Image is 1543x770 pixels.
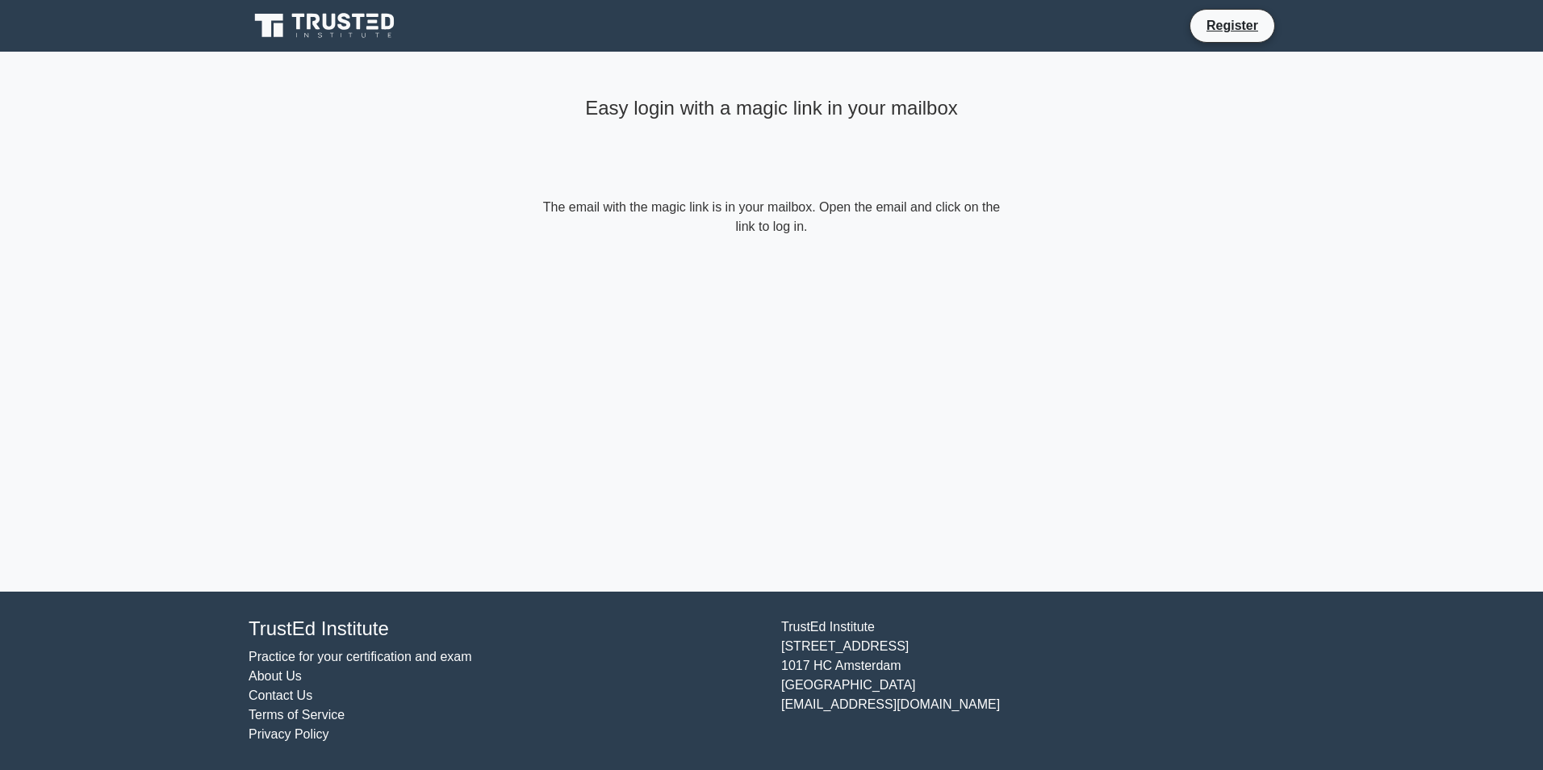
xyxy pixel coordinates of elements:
[249,669,302,683] a: About Us
[539,97,1004,120] h4: Easy login with a magic link in your mailbox
[539,198,1004,236] form: The email with the magic link is in your mailbox. Open the email and click on the link to log in.
[249,727,329,741] a: Privacy Policy
[249,617,762,641] h4: TrustEd Institute
[249,708,345,722] a: Terms of Service
[249,688,312,702] a: Contact Us
[249,650,472,663] a: Practice for your certification and exam
[1197,15,1268,36] a: Register
[771,617,1304,744] div: TrustEd Institute [STREET_ADDRESS] 1017 HC Amsterdam [GEOGRAPHIC_DATA] [EMAIL_ADDRESS][DOMAIN_NAME]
